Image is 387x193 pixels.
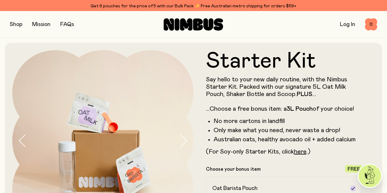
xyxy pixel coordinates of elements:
li: No more cartons in landfill [214,117,363,125]
a: here [294,149,307,155]
li: Australian oats, healthy avocado oil + added calcium [214,136,363,143]
p: Say hello to your new daily routine, with the Nimbus Starter Kit. Packed with our signature 5L Oa... [206,76,363,113]
img: agent [359,165,381,187]
strong: Pouch [296,106,313,112]
span: Free [348,167,360,172]
a: Log In [340,22,355,27]
div: Get 6 pouches for the price of 5 with our Bulk Pack ✨ Free Australian metro shipping for orders $59+ [10,2,377,10]
h2: Oat Barista Pouch [212,185,258,192]
a: FAQs [60,22,74,27]
strong: PLUS [297,91,312,97]
strong: 3L [287,106,294,112]
a: Mission [32,22,50,27]
p: (For Soy-only Starter Kits, click .) [206,148,363,155]
button: 0 [365,18,377,31]
li: Only make what you need, never waste a drop! [214,127,363,134]
h1: Starter Kit [206,50,363,72]
p: Choose your bonus item [206,166,261,172]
